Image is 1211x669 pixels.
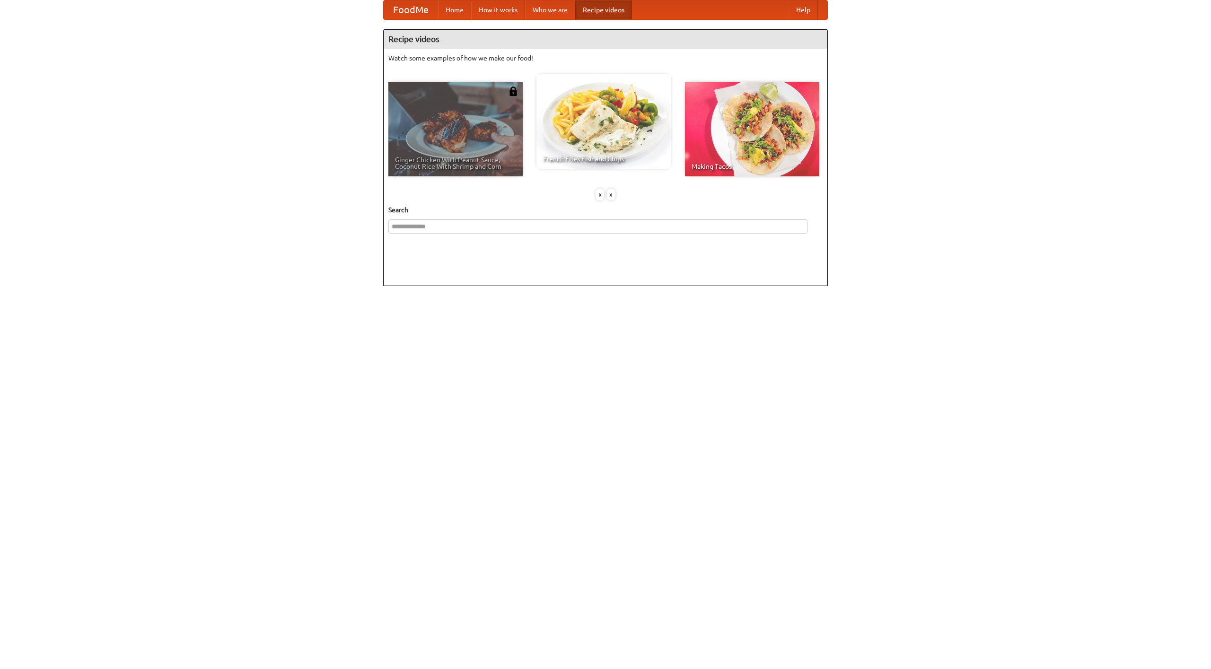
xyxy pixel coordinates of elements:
a: How it works [471,0,525,19]
h4: Recipe videos [384,30,827,49]
span: French Fries Fish and Chips [543,156,664,162]
a: Home [438,0,471,19]
a: French Fries Fish and Chips [536,74,671,169]
a: Help [789,0,818,19]
a: FoodMe [384,0,438,19]
img: 483408.png [509,87,518,96]
div: » [607,189,615,200]
p: Watch some examples of how we make our food! [388,53,823,63]
span: Making Tacos [692,163,813,170]
a: Who we are [525,0,575,19]
a: Recipe videos [575,0,632,19]
a: Making Tacos [685,82,819,176]
div: « [596,189,604,200]
h5: Search [388,205,823,215]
